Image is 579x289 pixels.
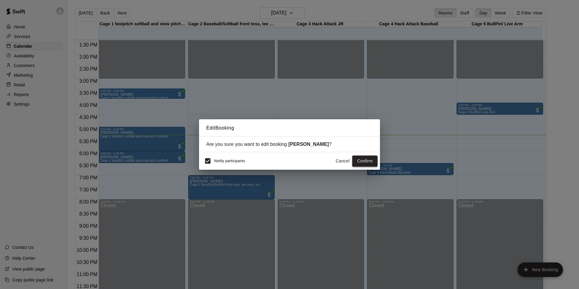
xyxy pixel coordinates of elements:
h2: Edit Booking [199,119,380,137]
span: Notify participants [214,159,245,163]
strong: [PERSON_NAME] [288,142,329,147]
button: Cancel [333,156,352,167]
div: Are you sure you want to edit booking ? [206,142,373,147]
button: Confirm [352,156,378,167]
